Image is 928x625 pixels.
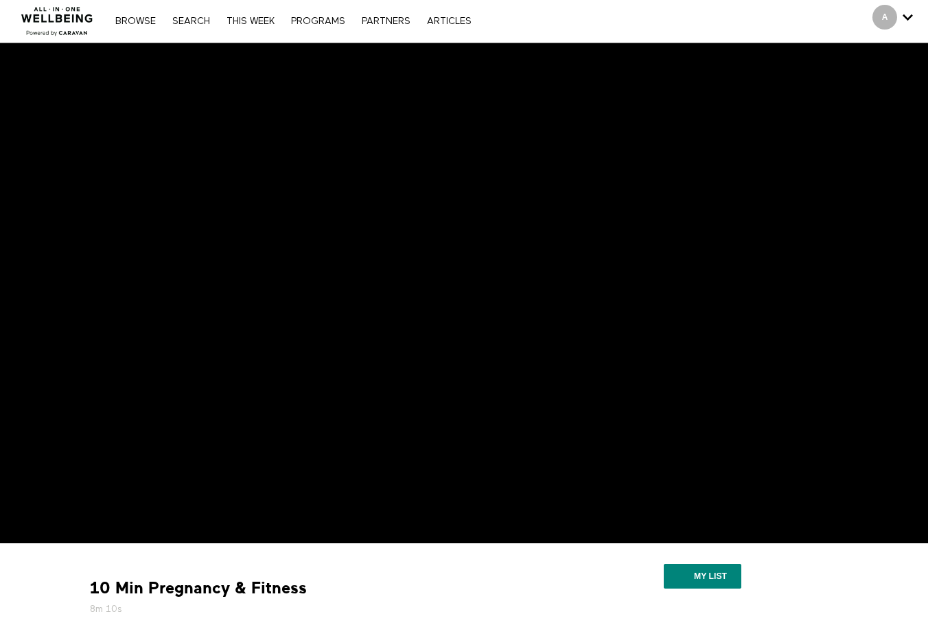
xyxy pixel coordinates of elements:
a: THIS WEEK [220,16,281,26]
h5: 8m 10s [90,602,550,616]
nav: Primary [108,14,478,27]
a: PARTNERS [355,16,417,26]
a: ARTICLES [420,16,478,26]
button: My list [664,564,741,589]
a: Browse [108,16,163,26]
a: Search [165,16,217,26]
strong: 10 Min Pregnancy & Fitness [90,578,307,599]
a: PROGRAMS [284,16,352,26]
